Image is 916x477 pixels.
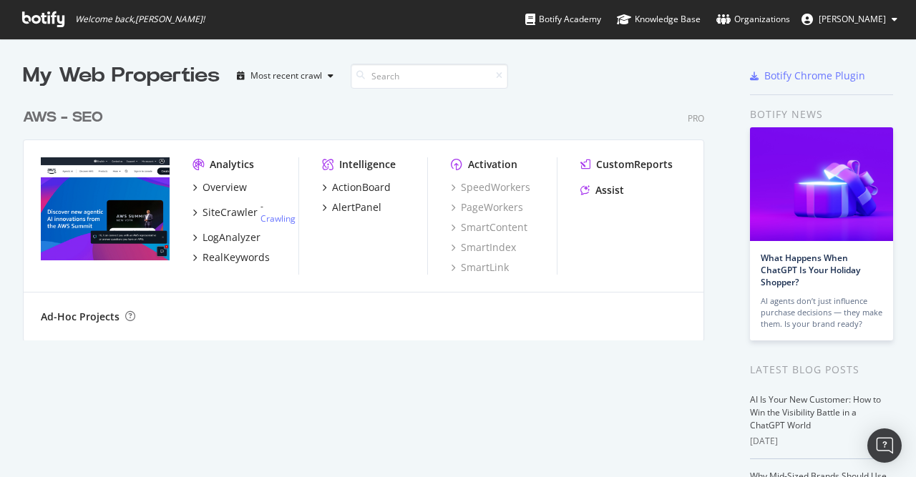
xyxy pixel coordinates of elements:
a: AI Is Your New Customer: How to Win the Visibility Battle in a ChatGPT World [750,393,881,431]
input: Search [351,64,508,89]
div: LogAnalyzer [203,230,260,245]
div: Analytics [210,157,254,172]
img: What Happens When ChatGPT Is Your Holiday Shopper? [750,127,893,241]
a: RealKeywords [193,250,270,265]
div: SiteCrawler [203,205,258,220]
div: RealKeywords [203,250,270,265]
a: SmartLink [451,260,509,275]
a: AlertPanel [322,200,381,215]
a: SpeedWorkers [451,180,530,195]
a: LogAnalyzer [193,230,260,245]
button: Most recent crawl [231,64,339,87]
div: AWS - SEO [23,107,103,128]
div: Intelligence [339,157,396,172]
a: SiteCrawler- Crawling [193,200,298,225]
div: Assist [595,183,624,197]
a: PageWorkers [451,200,523,215]
div: Overview [203,180,247,195]
span: Matt Howell [819,13,886,25]
div: Pro [688,112,704,124]
div: Botify Academy [525,12,601,26]
div: [DATE] [750,435,893,448]
a: ActionBoard [322,180,391,195]
div: Botify Chrome Plugin [764,69,865,83]
div: AI agents don’t just influence purchase decisions — they make them. Is your brand ready? [761,295,882,330]
a: What Happens When ChatGPT Is Your Holiday Shopper? [761,252,860,288]
div: CustomReports [596,157,673,172]
a: CustomReports [580,157,673,172]
a: Assist [580,183,624,197]
a: SmartContent [451,220,527,235]
img: aws.amazon.com [41,157,170,260]
a: SmartIndex [451,240,516,255]
a: Botify Chrome Plugin [750,69,865,83]
a: AWS - SEO [23,107,109,128]
a: Crawling [260,212,296,225]
div: Activation [468,157,517,172]
div: Organizations [716,12,790,26]
div: - [260,200,298,225]
div: My Web Properties [23,62,220,90]
div: Botify news [750,107,893,122]
div: ActionBoard [332,180,391,195]
div: AlertPanel [332,200,381,215]
div: Knowledge Base [617,12,701,26]
span: Welcome back, [PERSON_NAME] ! [75,14,205,25]
div: Ad-Hoc Projects [41,310,120,324]
div: Most recent crawl [250,72,322,80]
button: [PERSON_NAME] [790,8,909,31]
a: Overview [193,180,247,195]
div: Open Intercom Messenger [867,428,902,463]
div: Latest Blog Posts [750,362,893,378]
div: grid [23,90,716,340]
